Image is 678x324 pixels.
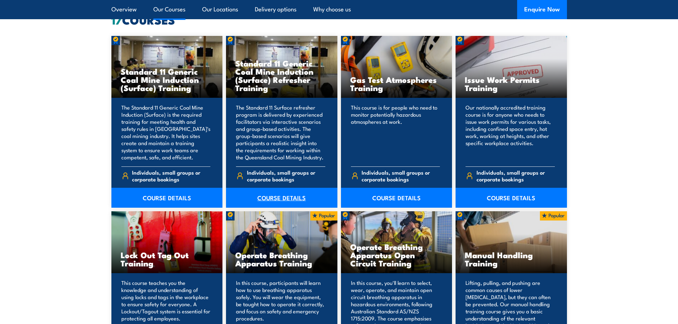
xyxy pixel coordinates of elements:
[121,104,211,161] p: The Standard 11 Generic Coal Mine Induction (Surface) is the required training for meeting health...
[235,251,328,267] h3: Operate Breathing Apparatus Training
[121,67,214,92] h3: Standard 11 Generic Coal Mine Induction (Surface) Training
[111,11,122,28] strong: 17
[477,169,555,182] span: Individuals, small groups or corporate bookings
[341,188,452,208] a: COURSE DETAILS
[226,188,337,208] a: COURSE DETAILS
[362,169,440,182] span: Individuals, small groups or corporate bookings
[350,75,443,92] h3: Gas Test Atmospheres Training
[465,251,558,267] h3: Manual Handling Training
[111,188,223,208] a: COURSE DETAILS
[456,188,567,208] a: COURSE DETAILS
[132,169,210,182] span: Individuals, small groups or corporate bookings
[111,15,567,25] h2: COURSES
[121,251,214,267] h3: Lock Out Tag Out Training
[351,104,440,161] p: This course is for people who need to monitor potentially hazardous atmospheres at work.
[350,243,443,267] h3: Operate Breathing Apparatus Open Circuit Training
[236,104,325,161] p: The Standard 11 Surface refresher program is delivered by experienced facilitators via interactiv...
[235,59,328,92] h3: Standard 11 Generic Coal Mine Induction (Surface) Refresher Training
[465,75,558,92] h3: Issue Work Permits Training
[247,169,325,182] span: Individuals, small groups or corporate bookings
[466,104,555,161] p: Our nationally accredited training course is for anyone who needs to issue work permits for vario...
